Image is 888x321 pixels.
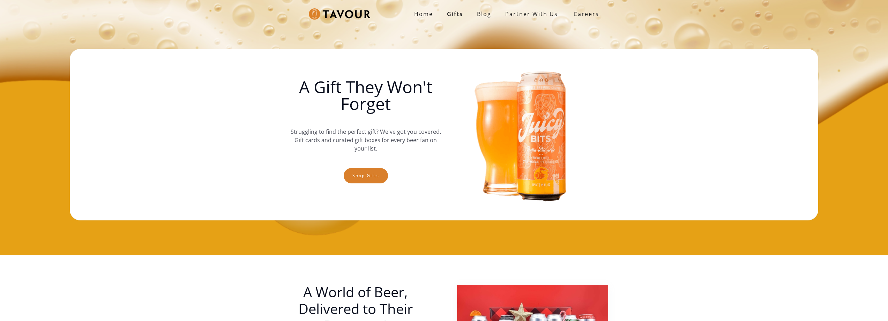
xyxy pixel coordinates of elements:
[470,7,498,21] a: Blog
[290,121,441,160] p: Struggling to find the perfect gift? We've got you covered. Gift cards and curated gift boxes for...
[407,7,440,21] a: Home
[290,79,441,112] h1: A Gift They Won't Forget
[414,10,433,18] strong: Home
[565,4,604,24] a: Careers
[440,7,470,21] a: Gifts
[344,168,388,183] a: Shop gifts
[574,7,599,21] strong: Careers
[498,7,565,21] a: partner with us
